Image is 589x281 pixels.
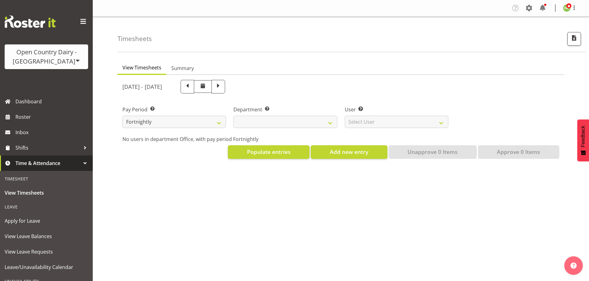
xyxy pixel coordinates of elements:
[5,232,88,241] span: View Leave Balances
[563,4,570,12] img: nicole-lloyd7454.jpg
[171,64,194,72] span: Summary
[122,83,162,90] h5: [DATE] - [DATE]
[5,15,56,28] img: Rosterit website logo
[15,97,90,106] span: Dashboard
[122,64,161,71] span: View Timesheets
[478,145,559,159] button: Approve 0 Items
[5,247,88,256] span: View Leave Requests
[11,48,82,66] div: Open Country Dairy - [GEOGRAPHIC_DATA]
[122,135,559,143] p: No users in department Office, with pay period Fortnightly
[228,145,309,159] button: Populate entries
[2,244,91,259] a: View Leave Requests
[2,259,91,275] a: Leave/Unavailability Calendar
[408,148,458,156] span: Unapprove 0 Items
[570,262,577,269] img: help-xxl-2.png
[345,106,448,113] label: User
[2,185,91,200] a: View Timesheets
[2,213,91,229] a: Apply for Leave
[5,262,88,272] span: Leave/Unavailability Calendar
[2,172,91,185] div: Timesheet
[389,145,477,159] button: Unapprove 0 Items
[5,188,88,197] span: View Timesheets
[5,216,88,225] span: Apply for Leave
[2,200,91,213] div: Leave
[15,128,90,137] span: Inbox
[15,159,80,168] span: Time & Attendance
[497,148,540,156] span: Approve 0 Items
[577,119,589,161] button: Feedback - Show survey
[330,148,368,156] span: Add new entry
[580,126,586,147] span: Feedback
[15,143,80,152] span: Shifts
[311,145,387,159] button: Add new entry
[15,112,90,122] span: Roster
[122,106,226,113] label: Pay Period
[247,148,291,156] span: Populate entries
[233,106,337,113] label: Department
[117,35,152,42] h4: Timesheets
[2,229,91,244] a: View Leave Balances
[567,32,581,46] button: Export CSV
